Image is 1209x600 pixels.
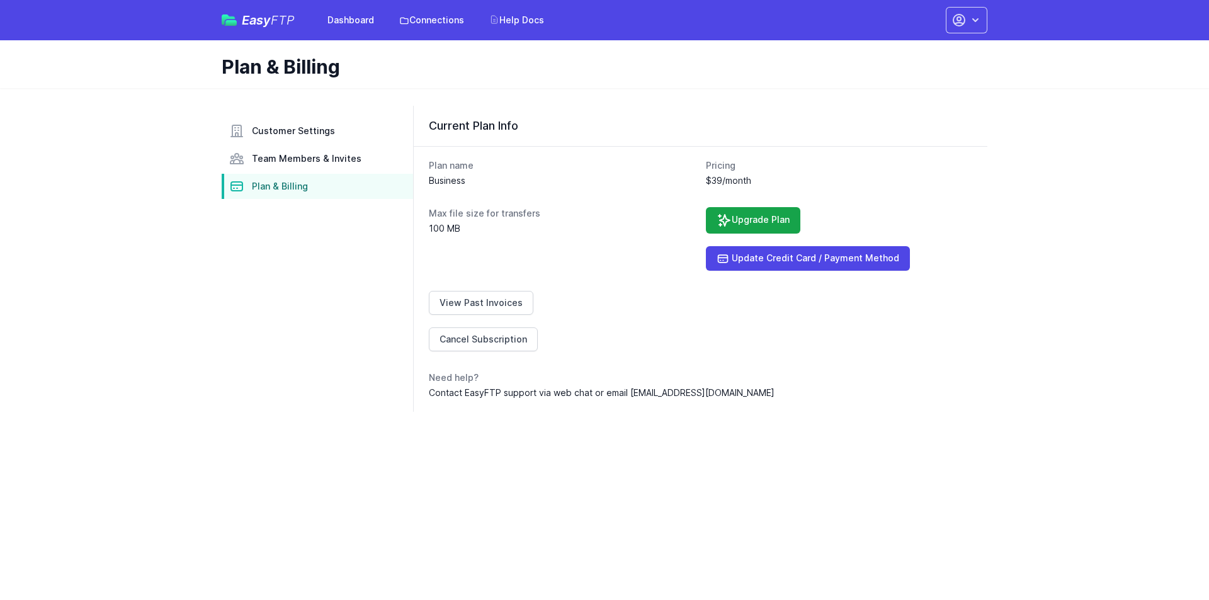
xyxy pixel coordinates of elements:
a: Help Docs [482,9,552,31]
span: Plan & Billing [252,180,308,193]
a: Plan & Billing [222,174,413,199]
span: Easy [242,14,295,26]
dd: 100 MB [429,222,696,235]
iframe: Drift Widget Chat Controller [1146,537,1194,585]
span: Team Members & Invites [252,152,361,165]
dt: Pricing [706,159,973,172]
dt: Plan name [429,159,696,172]
a: Team Members & Invites [222,146,413,171]
span: Customer Settings [252,125,335,137]
a: Update Credit Card / Payment Method [706,246,910,271]
h3: Current Plan Info [429,118,972,133]
a: Connections [392,9,472,31]
a: EasyFTP [222,14,295,26]
a: View Past Invoices [429,291,533,315]
a: Customer Settings [222,118,413,144]
dt: Max file size for transfers [429,207,696,220]
dd: $39/month [706,174,973,187]
a: Upgrade Plan [706,207,800,234]
dd: Contact EasyFTP support via web chat or email [EMAIL_ADDRESS][DOMAIN_NAME] [429,387,972,399]
h1: Plan & Billing [222,55,977,78]
dd: Business [429,174,696,187]
a: Dashboard [320,9,382,31]
img: easyftp_logo.png [222,14,237,26]
span: FTP [271,13,295,28]
dt: Need help? [429,371,972,384]
a: Cancel Subscription [429,327,538,351]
